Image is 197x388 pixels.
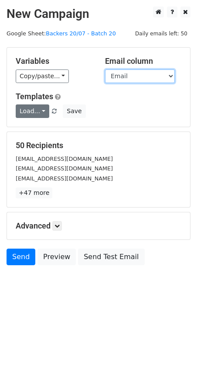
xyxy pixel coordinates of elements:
[37,249,76,265] a: Preview
[105,56,181,66] h5: Email column
[16,175,113,182] small: [EMAIL_ADDRESS][DOMAIN_NAME]
[7,7,190,21] h2: New Campaign
[16,221,181,231] h5: Advanced
[7,30,116,37] small: Google Sheet:
[16,165,113,172] small: [EMAIL_ADDRESS][DOMAIN_NAME]
[16,92,53,101] a: Templates
[7,249,35,265] a: Send
[78,249,144,265] a: Send Test Email
[132,29,190,38] span: Daily emails left: 50
[16,187,52,198] a: +47 more
[16,69,69,83] a: Copy/paste...
[16,104,49,118] a: Load...
[16,156,113,162] small: [EMAIL_ADDRESS][DOMAIN_NAME]
[16,141,181,150] h5: 50 Recipients
[153,346,197,388] iframe: Chat Widget
[16,56,92,66] h5: Variables
[63,104,85,118] button: Save
[46,30,116,37] a: Backers 20/07 - Batch 20
[132,30,190,37] a: Daily emails left: 50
